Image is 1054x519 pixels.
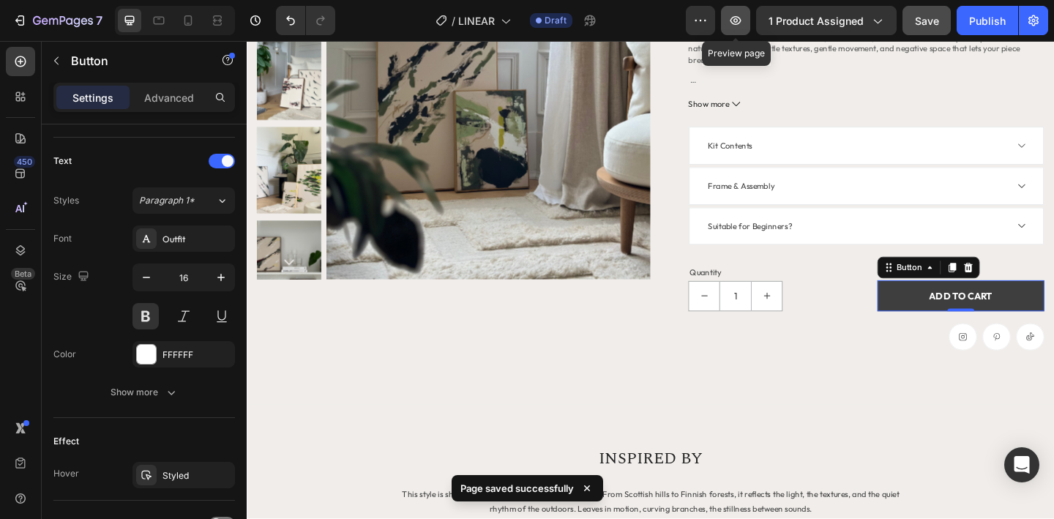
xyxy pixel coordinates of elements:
[11,442,867,468] h2: INSPIRED BY
[6,6,109,35] button: 7
[53,467,79,480] div: Hover
[169,488,710,515] span: This style is shaped by nature, and our connection to it. From Scottish hills to Finnish forests,...
[144,90,194,105] p: Advanced
[71,52,195,70] p: Button
[162,469,231,482] div: Styled
[96,12,102,29] p: 7
[501,150,574,166] p: Frame & Assembly
[276,6,335,35] div: Undo/Redo
[247,41,1054,519] iframe: Design area
[11,268,35,280] div: Beta
[902,6,951,35] button: Save
[14,156,35,168] div: 450
[132,187,235,214] button: Paragraph 1*
[53,154,72,168] div: Text
[53,267,92,287] div: Size
[756,6,897,35] button: 1 product assigned
[111,385,179,400] div: Show more
[501,106,550,122] p: Kit Contents
[53,348,76,361] div: Color
[769,13,864,29] span: 1 product assigned
[53,232,72,245] div: Font
[162,348,231,362] div: FFFFFF
[1004,447,1039,482] div: Open Intercom Messenger
[452,13,455,29] span: /
[704,240,737,253] div: Button
[139,194,195,207] span: Paragraph 1*
[957,6,1018,35] button: Publish
[480,61,525,77] span: Show more
[482,244,661,260] p: Quantity
[969,13,1006,29] div: Publish
[501,194,593,210] p: Suitable for Beginners?
[480,61,867,77] button: Show more
[53,435,79,448] div: Effect
[915,15,939,27] span: Save
[53,194,79,207] div: Styles
[481,262,514,294] button: decrement
[549,262,582,294] button: increment
[686,261,868,294] button: <p><span style="font-size:14px;">ADD TO CART</span></p>
[72,90,113,105] p: Settings
[742,271,811,284] span: ADD TO CART
[514,262,549,294] input: quantity
[162,233,231,246] div: Outfit
[53,379,235,406] button: Show more
[458,13,495,29] span: LINEAR
[545,14,567,27] span: Draft
[460,481,574,496] p: Page saved successfully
